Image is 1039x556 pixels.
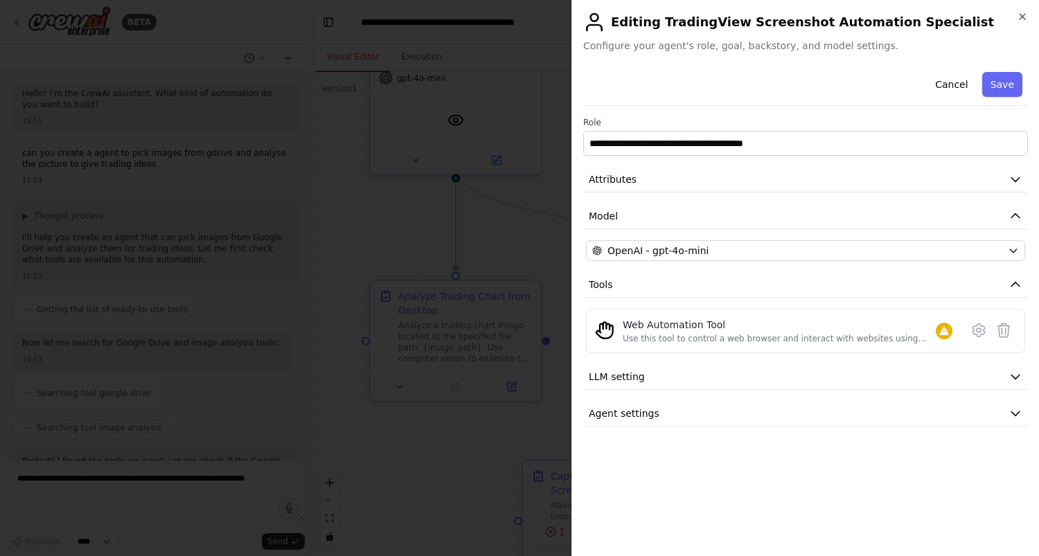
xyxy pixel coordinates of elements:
label: Role [583,117,1028,128]
div: Use this tool to control a web browser and interact with websites using natural language. Capabil... [623,333,936,344]
button: Configure tool [966,318,991,343]
span: OpenAI - gpt-4o-mini [607,244,709,258]
span: Agent settings [589,406,659,420]
button: OpenAI - gpt-4o-mini [586,240,1025,261]
button: Save [982,72,1022,97]
button: LLM setting [583,364,1028,390]
button: Delete tool [991,318,1016,343]
h2: Editing TradingView Screenshot Automation Specialist [583,11,1028,33]
span: Attributes [589,172,637,186]
div: Web Automation Tool [623,318,936,332]
button: Model [583,204,1028,229]
button: Cancel [927,72,976,97]
span: Configure your agent's role, goal, backstory, and model settings. [583,39,1028,53]
span: Model [589,209,618,223]
img: StagehandTool [595,321,614,340]
button: Tools [583,272,1028,298]
span: Tools [589,278,613,292]
span: LLM setting [589,370,645,384]
button: Attributes [583,167,1028,192]
button: Agent settings [583,401,1028,427]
